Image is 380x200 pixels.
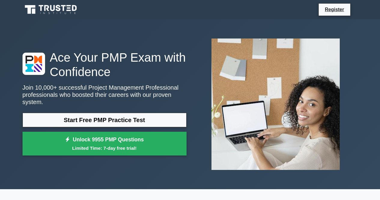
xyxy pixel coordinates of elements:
[23,113,187,127] a: Start Free PMP Practice Test
[23,50,187,79] h1: Ace Your PMP Exam with Confidence
[321,6,348,13] a: Register
[23,84,187,106] p: Join 10,000+ successful Project Management Professional professionals who boosted their careers w...
[30,145,179,152] small: Limited Time: 7-day free trial!
[23,132,187,156] a: Unlock 9955 PMP QuestionsLimited Time: 7-day free trial!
